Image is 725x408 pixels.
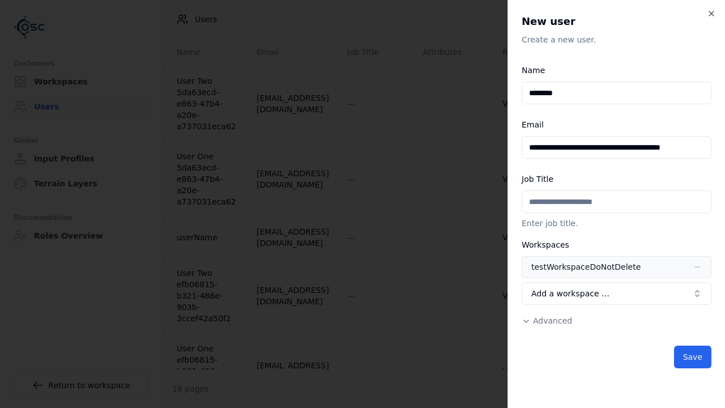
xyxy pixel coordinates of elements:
div: testWorkspaceDoNotDelete [531,261,641,273]
label: Email [522,120,544,129]
h2: New user [522,14,711,29]
button: Advanced [522,315,572,326]
span: Add a workspace … [531,288,609,299]
span: Advanced [533,316,572,325]
label: Job Title [522,175,553,184]
label: Name [522,66,545,75]
label: Workspaces [522,240,569,249]
p: Create a new user. [522,34,711,45]
button: Save [674,346,711,368]
p: Enter job title. [522,218,711,229]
